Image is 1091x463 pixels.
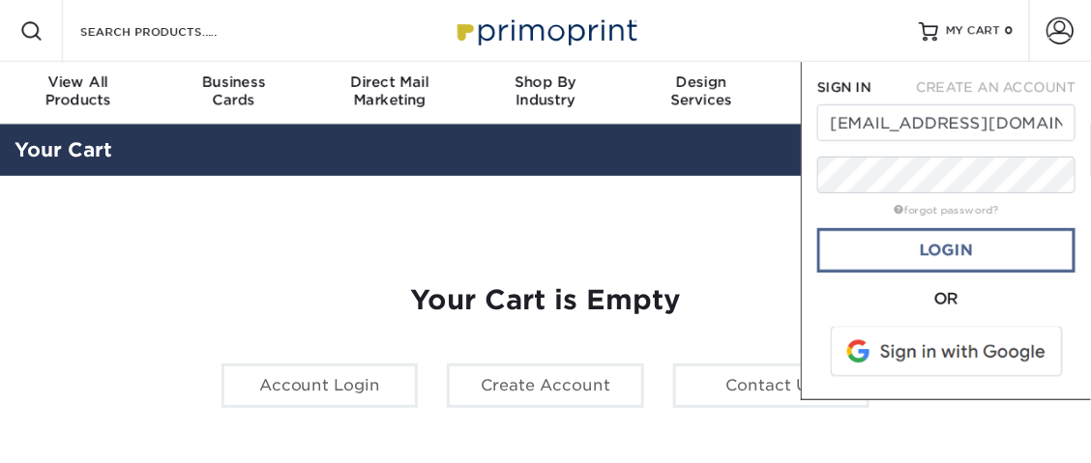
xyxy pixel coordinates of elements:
[30,284,1061,317] h1: Your Cart is Empty
[780,62,935,124] a: Resources& Templates
[221,363,418,408] a: Account Login
[624,73,780,91] span: Design
[1005,24,1014,38] span: 0
[780,73,935,108] div: & Templates
[467,62,623,124] a: Shop ByIndustry
[449,10,642,51] img: Primoprint
[894,204,999,217] a: forgot password?
[78,19,267,43] input: SEARCH PRODUCTS.....
[673,363,870,408] a: Contact Us
[156,62,311,124] a: BusinessCards
[916,79,1076,95] span: CREATE AN ACCOUNT
[447,363,643,408] a: Create Account
[15,138,112,161] a: Your Cart
[624,62,780,124] a: DesignServices
[467,73,623,108] div: Industry
[624,73,780,108] div: Services
[311,62,467,124] a: Direct MailMarketing
[817,104,1076,141] input: Email
[156,73,311,91] span: Business
[311,73,467,91] span: Direct Mail
[817,288,1076,311] div: OR
[311,73,467,108] div: Marketing
[5,404,164,456] iframe: Google Customer Reviews
[817,79,871,95] span: SIGN IN
[780,73,935,91] span: Resources
[817,228,1076,273] a: Login
[946,23,1001,40] span: MY CART
[156,73,311,108] div: Cards
[467,73,623,91] span: Shop By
